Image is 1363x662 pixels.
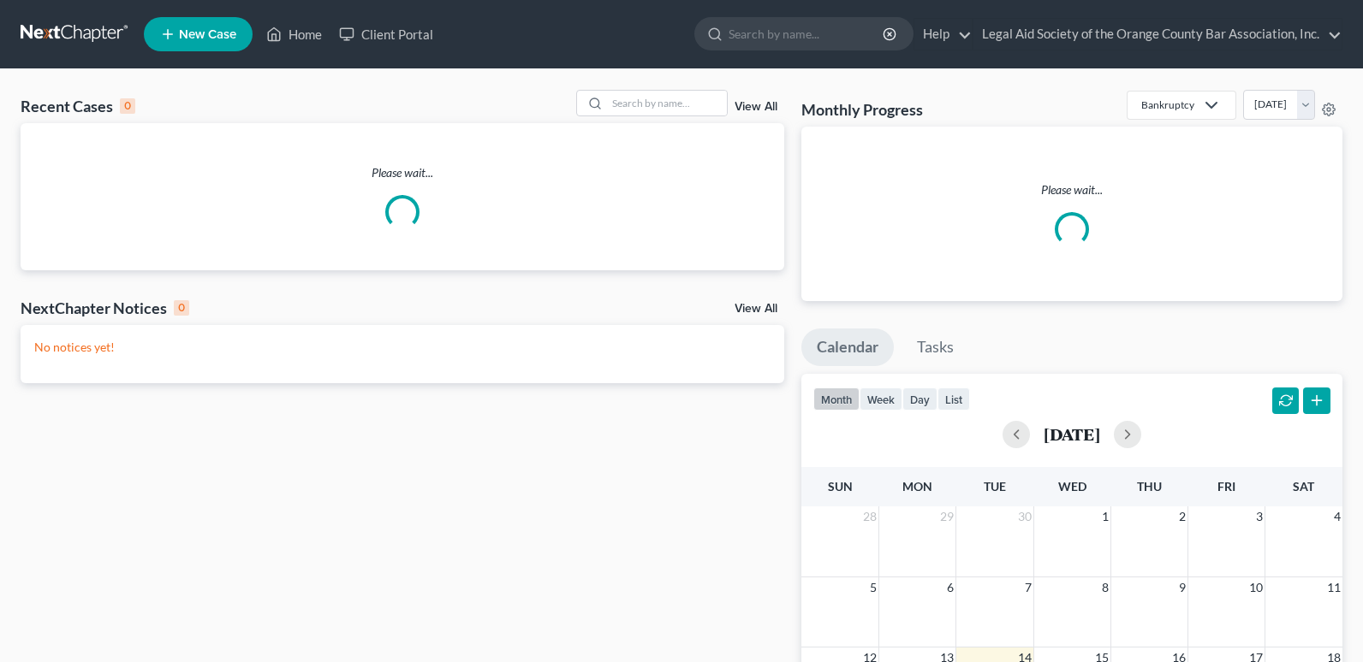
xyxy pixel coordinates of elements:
div: 0 [174,300,189,316]
span: 30 [1016,506,1033,527]
span: Sat [1293,479,1314,494]
a: View All [735,101,777,113]
div: NextChapter Notices [21,298,189,318]
span: Thu [1137,479,1162,494]
span: 11 [1325,577,1342,598]
span: 4 [1332,506,1342,527]
span: 29 [938,506,955,527]
button: month [813,387,860,411]
a: Tasks [902,328,969,366]
a: Legal Aid Society of the Orange County Bar Association, Inc. [973,19,1342,50]
span: 2 [1177,506,1187,527]
span: Fri [1217,479,1235,494]
span: 5 [868,577,878,598]
a: Calendar [801,328,894,366]
span: Wed [1058,479,1086,494]
span: Tue [984,479,1006,494]
h2: [DATE] [1044,425,1100,443]
span: 28 [861,506,878,527]
a: View All [735,303,777,315]
input: Search by name... [729,18,885,50]
div: Bankruptcy [1141,98,1194,112]
button: list [937,387,970,411]
div: Recent Cases [21,96,135,116]
span: 3 [1254,506,1265,527]
button: day [902,387,937,411]
span: Mon [902,479,932,494]
input: Search by name... [607,91,727,115]
a: Client Portal [330,19,442,50]
a: Home [258,19,330,50]
span: 1 [1100,506,1110,527]
button: week [860,387,902,411]
p: Please wait... [21,164,784,181]
span: 6 [945,577,955,598]
span: 10 [1247,577,1265,598]
p: No notices yet! [34,339,771,356]
span: New Case [179,28,236,41]
div: 0 [120,98,135,114]
p: Please wait... [815,181,1329,198]
span: Sun [828,479,853,494]
a: Help [914,19,972,50]
span: 7 [1023,577,1033,598]
span: 8 [1100,577,1110,598]
h3: Monthly Progress [801,99,923,120]
span: 9 [1177,577,1187,598]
